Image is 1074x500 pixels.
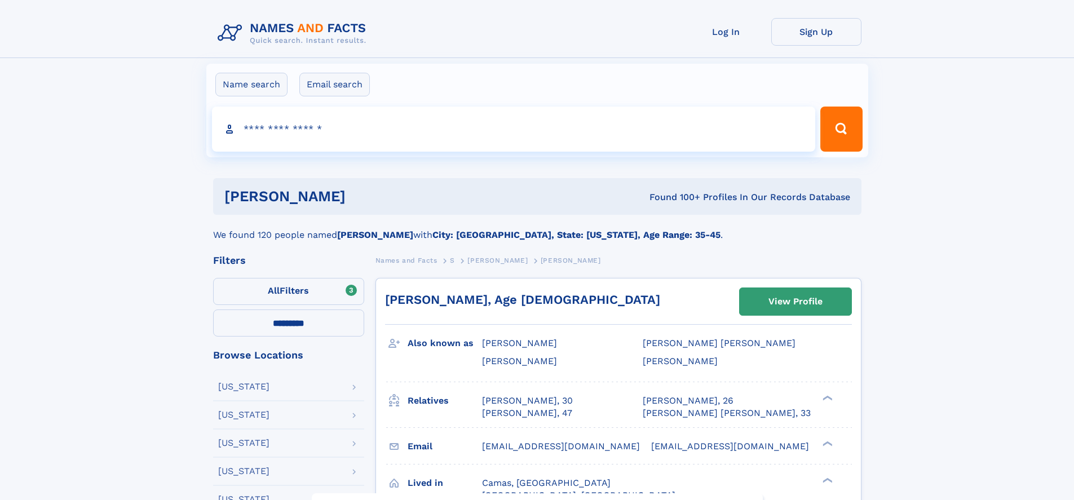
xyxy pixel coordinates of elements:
[681,18,771,46] a: Log In
[299,73,370,96] label: Email search
[467,256,528,264] span: [PERSON_NAME]
[450,253,455,267] a: S
[482,356,557,366] span: [PERSON_NAME]
[268,285,280,296] span: All
[337,229,413,240] b: [PERSON_NAME]
[768,289,823,315] div: View Profile
[482,338,557,348] span: [PERSON_NAME]
[218,467,269,476] div: [US_STATE]
[771,18,861,46] a: Sign Up
[541,256,601,264] span: [PERSON_NAME]
[820,107,862,152] button: Search Button
[740,288,851,315] a: View Profile
[820,440,833,447] div: ❯
[408,437,482,456] h3: Email
[213,18,375,48] img: Logo Names and Facts
[218,439,269,448] div: [US_STATE]
[820,394,833,401] div: ❯
[643,395,733,407] a: [PERSON_NAME], 26
[408,334,482,353] h3: Also known as
[212,107,816,152] input: search input
[218,410,269,419] div: [US_STATE]
[643,407,811,419] a: [PERSON_NAME] [PERSON_NAME], 33
[408,391,482,410] h3: Relatives
[482,407,572,419] a: [PERSON_NAME], 47
[408,474,482,493] h3: Lived in
[482,441,640,452] span: [EMAIL_ADDRESS][DOMAIN_NAME]
[432,229,721,240] b: City: [GEOGRAPHIC_DATA], State: [US_STATE], Age Range: 35-45
[375,253,437,267] a: Names and Facts
[643,338,795,348] span: [PERSON_NAME] [PERSON_NAME]
[218,382,269,391] div: [US_STATE]
[651,441,809,452] span: [EMAIL_ADDRESS][DOMAIN_NAME]
[820,476,833,484] div: ❯
[482,477,611,488] span: Camas, [GEOGRAPHIC_DATA]
[482,395,573,407] a: [PERSON_NAME], 30
[215,73,288,96] label: Name search
[213,278,364,305] label: Filters
[467,253,528,267] a: [PERSON_NAME]
[213,350,364,360] div: Browse Locations
[643,356,718,366] span: [PERSON_NAME]
[213,215,861,242] div: We found 120 people named with .
[497,191,850,203] div: Found 100+ Profiles In Our Records Database
[213,255,364,266] div: Filters
[385,293,660,307] a: [PERSON_NAME], Age [DEMOGRAPHIC_DATA]
[224,189,498,203] h1: [PERSON_NAME]
[450,256,455,264] span: S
